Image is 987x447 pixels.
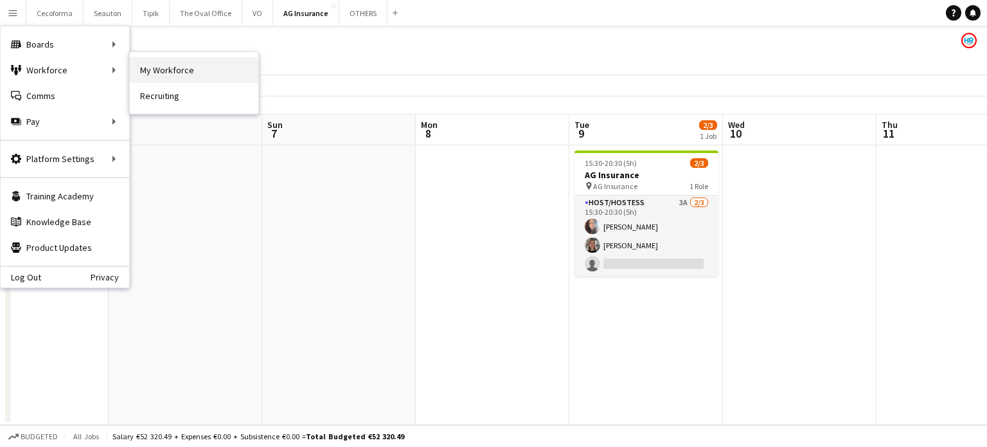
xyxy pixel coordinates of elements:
button: OTHERS [339,1,387,26]
span: 10 [726,126,745,141]
span: 1 Role [689,181,708,191]
div: Workforce [1,57,129,83]
app-user-avatar: HR Team [961,33,977,48]
span: 8 [419,126,438,141]
span: Thu [882,119,898,131]
span: All jobs [71,432,102,441]
button: Budgeted [6,430,60,444]
span: Wed [728,119,745,131]
button: Seauton [84,1,132,26]
a: Log Out [1,272,41,282]
span: Tue [574,119,589,131]
span: Sun [267,119,283,131]
div: 1 Job [700,131,716,141]
button: Tipik [132,1,170,26]
span: AG Insurance [593,181,637,191]
span: 11 [880,126,898,141]
a: Privacy [91,272,129,282]
button: The Oval Office [170,1,242,26]
span: 2/3 [690,158,708,168]
span: Budgeted [21,432,58,441]
button: AG Insurance [273,1,339,26]
div: Boards [1,32,129,57]
a: Training Academy [1,183,129,209]
button: VO [242,1,273,26]
app-job-card: 15:30-20:30 (5h)2/3AG Insurance AG Insurance1 RoleHost/Hostess3A2/315:30-20:30 (5h)[PERSON_NAME][... [574,151,718,277]
a: My Workforce [130,57,258,83]
span: 7 [265,126,283,141]
a: Recruiting [130,83,258,109]
app-card-role: Host/Hostess3A2/315:30-20:30 (5h)[PERSON_NAME][PERSON_NAME] [574,196,718,277]
div: Salary €52 320.49 + Expenses €0.00 + Subsistence €0.00 = [112,432,404,441]
span: 2/3 [699,120,717,130]
span: 15:30-20:30 (5h) [585,158,637,168]
span: Total Budgeted €52 320.49 [306,432,404,441]
a: Product Updates [1,235,129,260]
span: 9 [573,126,589,141]
h3: AG Insurance [574,169,718,181]
div: Platform Settings [1,146,129,172]
span: Mon [421,119,438,131]
div: Pay [1,109,129,134]
button: Cecoforma [26,1,84,26]
a: Knowledge Base [1,209,129,235]
a: Comms [1,83,129,109]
